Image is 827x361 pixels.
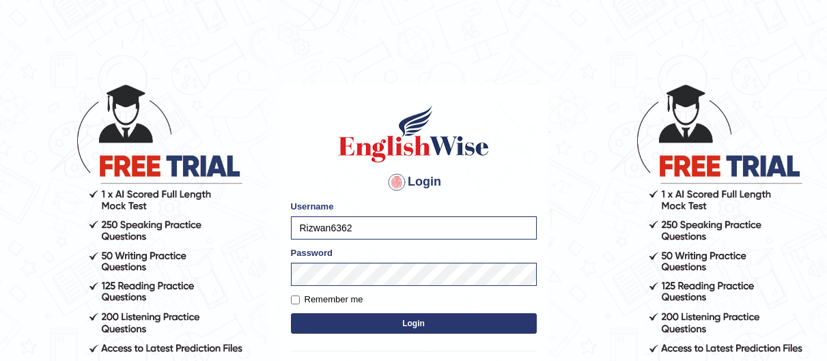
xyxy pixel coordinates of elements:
label: Remember me [291,293,363,306]
img: Logo of English Wise sign in for intelligent practice with AI [336,103,492,164]
label: Password [291,246,333,259]
label: Username [291,200,334,213]
h4: Login [291,171,537,193]
button: Login [291,313,537,334]
input: Remember me [291,295,300,304]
